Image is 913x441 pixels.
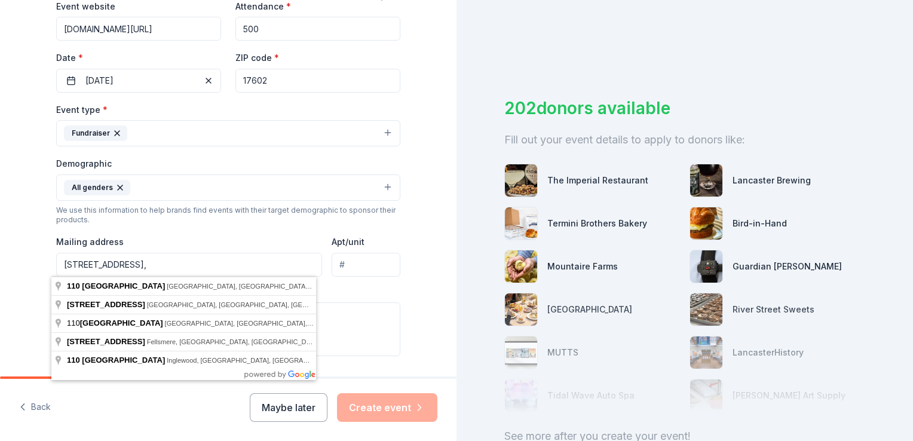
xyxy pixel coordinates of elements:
[733,173,811,188] div: Lancaster Brewing
[147,338,320,345] span: Fellsmere, [GEOGRAPHIC_DATA], [GEOGRAPHIC_DATA]
[56,104,108,116] label: Event type
[64,180,130,195] div: All genders
[505,207,537,240] img: photo for Termini Brothers Bakery
[82,281,165,290] span: [GEOGRAPHIC_DATA]
[235,69,400,93] input: 12345 (U.S. only)
[690,164,722,197] img: photo for Lancaster Brewing
[235,1,291,13] label: Attendance
[67,356,80,365] span: 110
[165,320,378,327] span: [GEOGRAPHIC_DATA], [GEOGRAPHIC_DATA], [GEOGRAPHIC_DATA]
[235,52,279,64] label: ZIP code
[167,357,341,364] span: Inglewood, [GEOGRAPHIC_DATA], [GEOGRAPHIC_DATA]
[235,17,400,41] input: 20
[332,253,400,277] input: #
[505,164,537,197] img: photo for The Imperial Restaurant
[690,250,722,283] img: photo for Guardian Angel Device
[56,17,221,41] input: https://www...
[56,69,221,93] button: [DATE]
[547,259,618,274] div: Mountaire Farms
[504,130,865,149] div: Fill out your event details to apply to donors like:
[67,281,80,290] span: 110
[332,236,364,248] label: Apt/unit
[504,96,865,121] div: 202 donors available
[147,301,360,308] span: [GEOGRAPHIC_DATA], [GEOGRAPHIC_DATA], [GEOGRAPHIC_DATA]
[56,253,322,277] input: Enter a US address
[733,259,842,274] div: Guardian [PERSON_NAME]
[80,318,163,327] span: [GEOGRAPHIC_DATA]
[56,174,400,201] button: All genders
[250,393,327,422] button: Maybe later
[19,395,51,420] button: Back
[56,120,400,146] button: Fundraiser
[733,216,787,231] div: Bird-in-Hand
[56,1,115,13] label: Event website
[56,52,221,64] label: Date
[67,337,145,346] span: [STREET_ADDRESS]
[82,356,165,365] span: [GEOGRAPHIC_DATA]
[64,125,127,141] div: Fundraiser
[690,207,722,240] img: photo for Bird-in-Hand
[547,216,647,231] div: Termini Brothers Bakery
[167,283,379,290] span: [GEOGRAPHIC_DATA], [GEOGRAPHIC_DATA], [GEOGRAPHIC_DATA]
[547,173,648,188] div: The Imperial Restaurant
[67,300,145,309] span: [STREET_ADDRESS]
[56,206,400,225] div: We use this information to help brands find events with their target demographic to sponsor their...
[67,318,165,327] span: 110
[56,158,112,170] label: Demographic
[56,236,124,248] label: Mailing address
[505,250,537,283] img: photo for Mountaire Farms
